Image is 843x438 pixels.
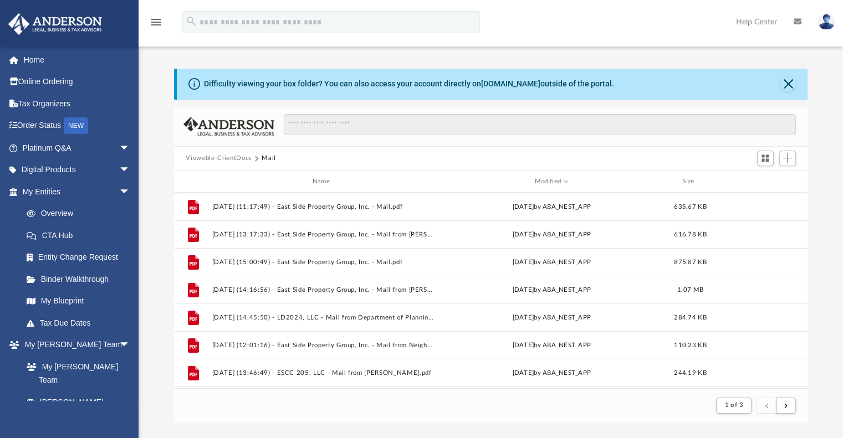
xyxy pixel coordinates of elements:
div: NEW [64,117,88,134]
button: Switch to Grid View [757,151,774,166]
span: arrow_drop_down [119,334,141,357]
button: Add [779,151,796,166]
a: Tax Due Dates [16,312,147,334]
div: [DATE] by ABA_NEST_APP [440,341,663,351]
a: Order StatusNEW [8,115,147,137]
div: [DATE] by ABA_NEST_APP [440,257,663,267]
button: [DATE] (11:17:49) - East Side Property Group, Inc. - Mail.pdf [212,203,435,210]
div: [DATE] by ABA_NEST_APP [440,368,663,378]
button: [DATE] (15:00:49) - East Side Property Group, Inc. - Mail.pdf [212,259,435,266]
span: 110.23 KB [674,342,706,348]
button: [DATE] (12:01:16) - East Side Property Group, Inc. - Mail from Neighborhood Housing Solutions.pdf [212,342,435,349]
a: Home [8,49,147,71]
span: 1 of 3 [724,402,743,408]
a: Overview [16,203,147,225]
div: [DATE] by ABA_NEST_APP [440,313,663,323]
img: Anderson Advisors Platinum Portal [5,13,105,35]
button: [DATE] (14:45:50) - LD2024, LLC - Mail from Department of Planning and Community Development.pdf [212,314,435,321]
button: [DATE] (14:16:56) - East Side Property Group, Inc. - Mail from [PERSON_NAME].pdf [212,286,435,293]
span: 875.87 KB [674,259,706,265]
div: grid [174,193,808,388]
i: search [185,15,197,27]
a: menu [150,21,163,29]
a: [DOMAIN_NAME] [481,79,540,88]
div: Modified [440,177,663,187]
div: id [178,177,206,187]
button: 1 of 3 [716,398,751,413]
a: CTA Hub [16,224,147,246]
span: 635.67 KB [674,204,706,210]
span: arrow_drop_down [119,137,141,159]
a: My Entitiesarrow_drop_down [8,181,147,203]
span: arrow_drop_down [119,181,141,203]
div: Name [211,177,435,187]
input: Search files and folders [284,114,795,135]
span: 244.19 KB [674,370,706,376]
a: Platinum Q&Aarrow_drop_down [8,137,147,159]
span: 616.78 KB [674,231,706,238]
i: menu [150,16,163,29]
span: 284.74 KB [674,315,706,321]
a: Tax Organizers [8,92,147,115]
div: id [717,177,795,187]
div: [DATE] by ABA_NEST_APP [440,202,663,212]
span: arrow_drop_down [119,159,141,182]
div: Size [668,177,712,187]
button: [DATE] (13:46:49) - ESCC 205, LLC - Mail from [PERSON_NAME].pdf [212,369,435,377]
a: Online Ordering [8,71,147,93]
button: Close [780,76,796,92]
img: User Pic [818,14,835,30]
a: Digital Productsarrow_drop_down [8,159,147,181]
div: [DATE] by ABA_NEST_APP [440,230,663,240]
div: [DATE] by ABA_NEST_APP [440,285,663,295]
a: My [PERSON_NAME] Team [16,355,136,391]
div: Difficulty viewing your box folder? You can also access your account directly on outside of the p... [204,78,614,90]
a: My Blueprint [16,290,141,312]
button: Mail [262,153,276,163]
a: Binder Walkthrough [16,268,147,290]
button: [DATE] (13:17:33) - East Side Property Group, Inc. - Mail from [PERSON_NAME].pdf [212,231,435,238]
button: Viewable-ClientDocs [186,153,251,163]
span: 1.07 MB [677,287,703,293]
a: Entity Change Request [16,246,147,269]
a: My [PERSON_NAME] Teamarrow_drop_down [8,334,141,356]
a: [PERSON_NAME] System [16,391,141,426]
